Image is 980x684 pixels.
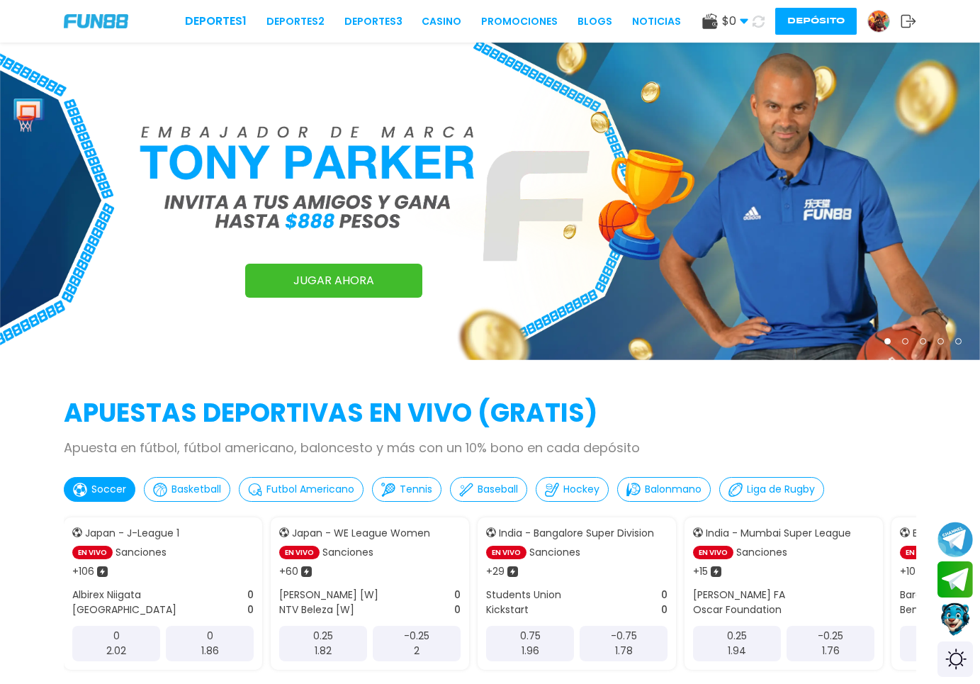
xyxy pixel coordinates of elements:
button: Join telegram channel [937,521,973,558]
p: Kickstart [486,602,529,617]
button: Soccer [64,477,135,502]
p: 2.02 [106,644,126,658]
p: Apuesta en fútbol, fútbol americano, baloncesto y más con un 10% bono en cada depósito [64,438,916,457]
button: Contact customer service [937,601,973,638]
a: NOTICIAS [632,14,681,29]
p: 0 [661,588,668,602]
a: Avatar [867,10,901,33]
p: 1.96 [522,644,539,658]
p: 1.76 [822,644,840,658]
p: Sanciones [529,545,580,560]
p: 0 [113,629,120,644]
p: India - Bangalore Super Division [499,526,654,541]
a: Deportes2 [266,14,325,29]
p: 1.78 [615,644,633,658]
p: Balonmano [645,482,702,497]
button: Join telegram [937,561,973,598]
p: [PERSON_NAME] [W] [279,588,378,602]
p: Soccer [91,482,126,497]
button: Basketball [144,477,230,502]
p: India - Mumbai Super League [706,526,851,541]
p: + 15 [693,564,708,579]
p: [PERSON_NAME] FA [693,588,785,602]
p: Albirex Niigata [72,588,141,602]
p: EN VIVO [900,546,940,559]
button: Balonmano [617,477,711,502]
p: Sanciones [322,545,373,560]
p: 0 [454,602,461,617]
p: 2 [414,644,419,658]
p: 0 [247,602,254,617]
p: Hockey [563,482,599,497]
p: Sanciones [736,545,787,560]
img: Avatar [868,11,889,32]
p: + 10 [900,564,916,579]
p: Students Union [486,588,561,602]
p: Futbol Americano [266,482,354,497]
p: Japan - J-League 1 [85,526,179,541]
h2: APUESTAS DEPORTIVAS EN VIVO (gratis) [64,394,916,432]
button: Depósito [775,8,857,35]
p: 1.86 [201,644,219,658]
p: 1.82 [315,644,332,658]
p: Liga de Rugby [747,482,815,497]
p: 0 [247,588,254,602]
p: + 60 [279,564,298,579]
p: 0 [207,629,213,644]
p: + 106 [72,564,94,579]
div: Switch theme [937,641,973,677]
p: 0.75 [520,629,541,644]
a: JUGAR AHORA [245,264,422,298]
button: Tennis [372,477,441,502]
img: Company Logo [64,14,128,28]
a: Promociones [481,14,558,29]
p: -0.75 [611,629,637,644]
p: Oscar Foundation [693,602,782,617]
p: NTV Beleza [W] [279,602,354,617]
p: Baseball [478,482,518,497]
p: -0.25 [818,629,843,644]
p: 0 [661,602,668,617]
p: + 29 [486,564,505,579]
p: EN VIVO [486,546,526,559]
p: EN VIVO [693,546,733,559]
a: Deportes3 [344,14,402,29]
p: -0.25 [404,629,429,644]
a: BLOGS [578,14,612,29]
a: Deportes1 [185,13,247,30]
p: EN VIVO [72,546,113,559]
button: Futbol Americano [239,477,364,502]
p: [GEOGRAPHIC_DATA] [72,602,176,617]
p: Tennis [400,482,432,497]
p: Basketball [171,482,221,497]
p: 0 [454,588,461,602]
span: $ 0 [722,13,748,30]
p: 1.94 [728,644,746,658]
p: Japan - WE League Women [292,526,430,541]
p: EN VIVO [279,546,320,559]
p: Sanciones [116,545,167,560]
p: 0.25 [313,629,333,644]
button: Hockey [536,477,609,502]
p: 0.25 [727,629,747,644]
button: Liga de Rugby [719,477,824,502]
button: Baseball [450,477,527,502]
a: CASINO [422,14,461,29]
